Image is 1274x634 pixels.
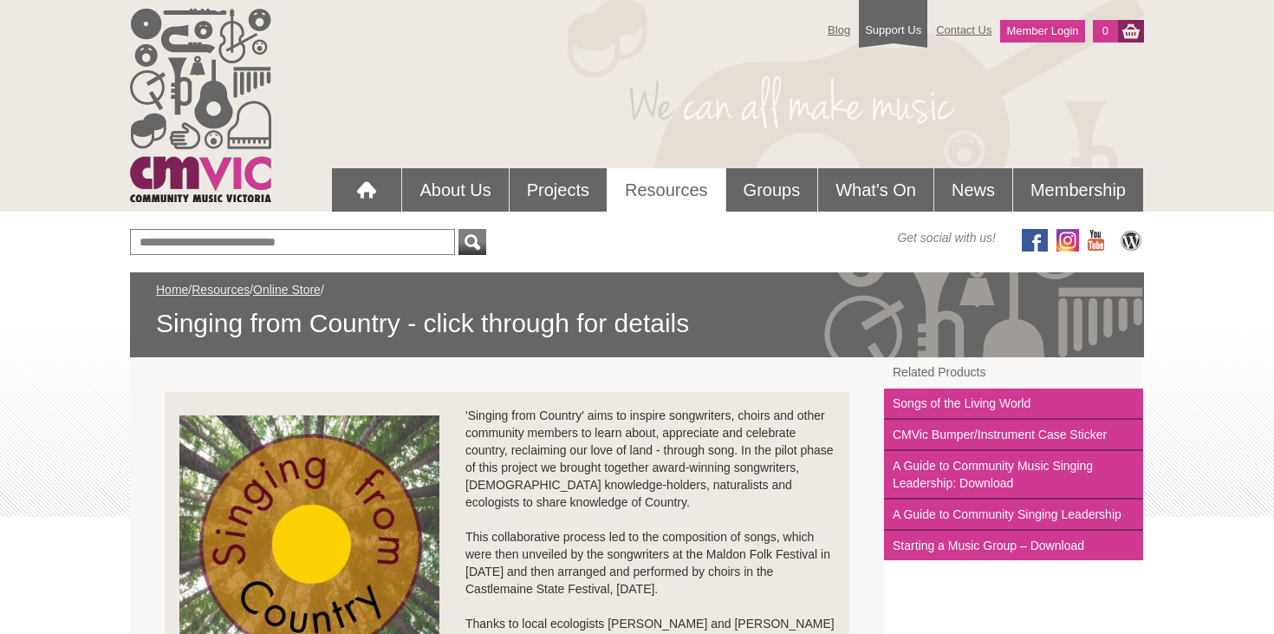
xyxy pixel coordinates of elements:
div: 'Singing from Country' aims to inspire songwriters, choirs and other community members to learn a... [179,407,835,511]
a: About Us [402,168,508,212]
span: Get social with us! [897,229,996,246]
a: Member Login [1000,20,1084,42]
a: CMVic Bumper/Instrument Case Sticker [884,420,1143,451]
div: This collaborative process led to the composition of songs, which were then unveiled by the songw... [179,528,835,598]
a: News [934,168,1012,212]
a: Home [156,283,188,297]
a: Resources [192,283,250,297]
a: Contact Us [927,15,1000,45]
div: / / / [156,281,1118,340]
a: 0 [1093,20,1118,42]
a: Projects [510,168,607,212]
a: Songs of the Living World [884,389,1143,420]
a: Blog [819,15,859,45]
a: Groups [726,168,818,212]
a: Related Products [884,357,1143,389]
a: Starting a Music Group – Download [884,531,1143,560]
span: Singing from Country - click through for details [156,307,1118,340]
a: Resources [608,168,725,212]
img: CMVic Blog [1118,229,1144,252]
a: Online Store [253,283,321,297]
img: cmvic_logo.png [130,9,271,202]
a: What's On [818,168,933,212]
a: A Guide to Community Music Singing Leadership: Download [884,451,1143,500]
a: A Guide to Community Singing Leadership [884,500,1143,531]
a: Membership [1013,168,1143,212]
img: icon-instagram.png [1056,229,1079,252]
